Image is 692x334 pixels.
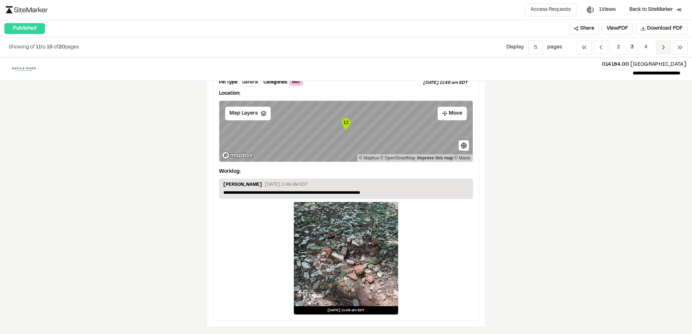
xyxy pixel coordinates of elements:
span: 1 Views [599,6,616,14]
button: 5 [528,40,543,54]
a: Back to SiteMarker [625,3,686,17]
span: 11 [36,45,41,50]
canvas: Map [219,101,473,162]
p: [GEOGRAPHIC_DATA] [48,61,686,69]
p: [PERSON_NAME] [223,181,262,189]
p: to of pages [9,43,79,51]
span: Back to SiteMarker [629,6,673,13]
a: OpenStreetMap [380,155,415,160]
span: Map Layers [229,110,258,117]
span: 20 [58,45,65,50]
span: 014184.00 [602,63,629,67]
div: Pin Type: [219,79,238,86]
div: Map marker [341,117,351,131]
img: file [6,63,42,75]
a: Mapbox [359,155,379,160]
p: Display [506,43,524,51]
div: [DATE] 11:48 am EDT [294,306,398,314]
div: General [240,78,261,87]
span: 15 [47,45,52,50]
button: Find my location [459,140,469,151]
p: Location: [219,90,473,98]
button: J. Mike Simpson Jr., PE, PMP1Views [580,3,622,16]
div: Published [4,23,45,34]
span: 4 [639,40,653,54]
a: Maxar [454,155,471,160]
img: logo-black-rebrand.svg [6,6,48,13]
span: Misc [289,79,303,86]
a: Map feedback [417,155,453,160]
span: Showing of [9,45,36,50]
button: Move [438,107,467,120]
div: Categories: [263,79,288,86]
p: page s [547,43,562,51]
span: 2 [611,40,625,54]
p: Worklog: [219,168,241,176]
button: Access Requests [524,3,577,16]
p: [DATE] 11:49 am EDT [423,80,473,86]
text: 12 [343,120,349,125]
button: Share [569,23,599,34]
span: Download PDF [647,25,683,33]
a: Mapbox logo [221,151,253,159]
a: [DATE] 11:48 am EDT [294,202,398,315]
span: 3 [625,40,639,54]
nav: Navigation [577,40,688,54]
p: [DATE] 11:49 AM EDT [265,181,308,188]
button: ViewPDF [602,23,633,34]
img: J. Mike Simpson Jr., PE, PMP [587,6,594,13]
button: Download PDF [636,23,688,34]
